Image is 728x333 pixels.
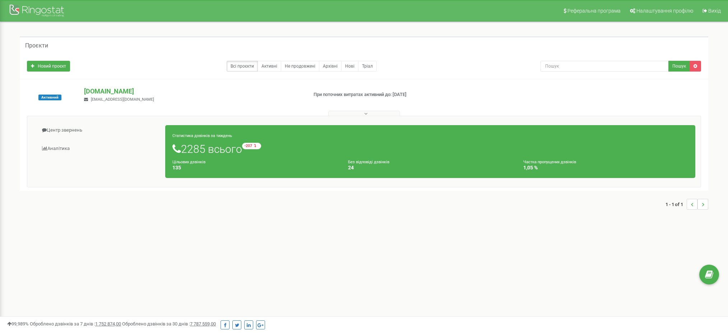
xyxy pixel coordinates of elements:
[666,192,708,217] nav: ...
[258,61,281,72] a: Активні
[190,321,216,327] u: 7 787 559,00
[523,160,576,164] small: Частка пропущених дзвінків
[7,321,29,327] span: 99,989%
[122,321,216,327] span: Оброблено дзвінків за 30 днів :
[172,133,232,138] small: Статистика дзвінків за тиждень
[38,95,61,100] span: Активний
[314,91,474,98] p: При поточних витратах активний до: [DATE]
[33,122,166,139] a: Центр звернень
[95,321,121,327] u: 1 752 874,00
[348,165,513,170] h4: 24
[281,61,319,72] a: Не продовжені
[358,61,377,72] a: Тріал
[33,140,166,158] a: Аналiтика
[668,61,690,72] button: Пошук
[172,143,688,155] h1: 2285 всього
[227,61,258,72] a: Всі проєкти
[91,97,154,102] span: [EMAIL_ADDRESS][DOMAIN_NAME]
[666,199,687,210] span: 1 - 1 of 1
[242,143,261,149] small: -207
[172,165,337,170] h4: 135
[84,87,302,96] p: [DOMAIN_NAME]
[30,321,121,327] span: Оброблено дзвінків за 7 днів :
[27,61,70,72] a: Новий проєкт
[172,160,205,164] small: Цільових дзвінків
[341,61,358,72] a: Нові
[348,160,389,164] small: Без відповіді дзвінків
[708,8,721,14] span: Вихід
[319,61,342,72] a: Архівні
[636,8,693,14] span: Налаштування профілю
[523,165,688,170] h4: 1,05 %
[567,8,621,14] span: Реферальна програма
[25,42,48,49] h5: Проєкти
[541,61,669,72] input: Пошук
